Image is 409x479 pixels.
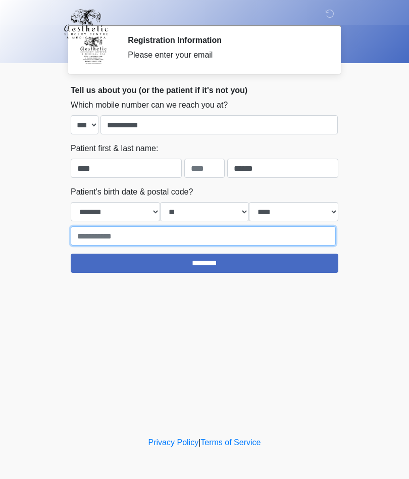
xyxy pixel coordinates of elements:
div: Please enter your email [128,49,323,61]
label: Patient's birth date & postal code? [71,186,193,198]
label: Patient first & last name: [71,142,158,155]
a: | [198,438,200,447]
label: Which mobile number can we reach you at? [71,99,228,111]
h2: Tell us about you (or the patient if it's not you) [71,85,338,95]
a: Terms of Service [200,438,261,447]
a: Privacy Policy [148,438,199,447]
img: Agent Avatar [78,35,109,66]
img: Aesthetic Surgery Centre, PLLC Logo [61,8,112,40]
